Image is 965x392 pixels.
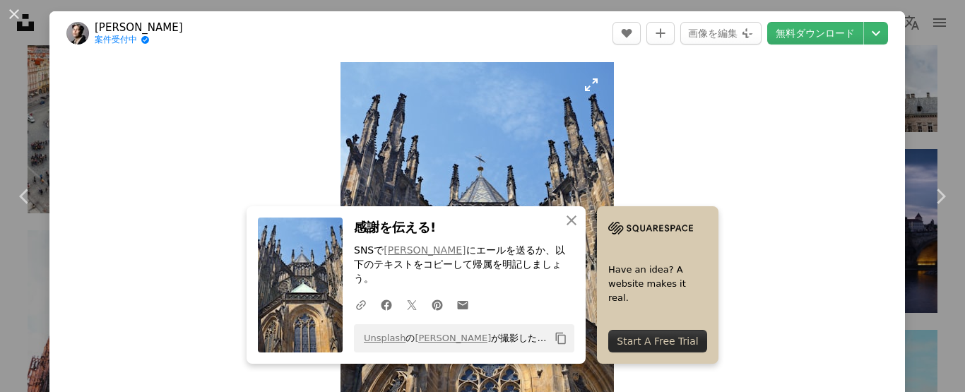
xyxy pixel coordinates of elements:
a: [PERSON_NAME] [95,20,183,35]
span: Have an idea? A website makes it real. [608,263,707,305]
a: [PERSON_NAME] [415,333,491,343]
img: file-1705255347840-230a6ab5bca9image [608,218,693,239]
a: Pinterestでシェアする [425,290,450,319]
a: Unsplash [364,333,405,343]
p: SNSで にエールを送るか、以下のテキストをコピーして帰属を明記しましょう。 [354,244,574,286]
a: Eメールでシェアする [450,290,475,319]
a: 無料ダウンロード [767,22,863,44]
button: いいね！ [612,22,641,44]
button: クリップボードにコピーする [549,326,573,350]
button: ダウンロードサイズを選択してください [864,22,888,44]
a: Facebookでシェアする [374,290,399,319]
a: 案件受付中 [95,35,183,46]
a: 次へ [916,129,965,264]
span: の が撮影した写真 [357,327,549,350]
button: コレクションに追加する [646,22,675,44]
a: Twitterでシェアする [399,290,425,319]
div: Start A Free Trial [608,330,707,352]
img: Kaja Sariwatingのプロフィールを見る [66,22,89,44]
a: [PERSON_NAME] [384,244,466,256]
button: 画像を編集 [680,22,762,44]
a: Have an idea? A website makes it real.Start A Free Trial [597,206,718,364]
h3: 感謝を伝える! [354,218,574,238]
